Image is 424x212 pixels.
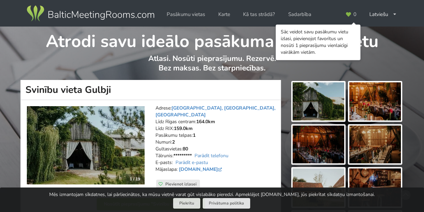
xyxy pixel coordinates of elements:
strong: 159.0km [174,125,192,132]
a: Privātuma politika [203,198,250,209]
div: 1 / 19 [126,174,144,184]
strong: 1 [193,132,196,138]
h1: Atrodi savu ideālo pasākuma norises vietu [21,27,403,52]
span: Pievienot izlasei [165,181,197,187]
a: Neierastas vietas | Kuldīgas novads | Svinību vieta Gulbji 1 / 19 [27,106,145,184]
a: Pasākumu vietas [162,8,210,21]
img: Svinību vieta Gulbji | Kuldīgas novads | Pasākumu vieta - galerijas bilde [349,126,401,164]
img: Svinību vieta Gulbji | Kuldīgas novads | Pasākumu vieta - galerijas bilde [349,82,401,120]
h1: Svinību vieta Gulbji [20,80,281,100]
img: Svinību vieta Gulbji | Kuldīgas novads | Pasākumu vieta - galerijas bilde [293,82,344,120]
a: Sadarbība [283,8,316,21]
strong: 164.0km [196,118,215,125]
button: Piekrītu [173,198,200,209]
a: [GEOGRAPHIC_DATA], [GEOGRAPHIC_DATA], [GEOGRAPHIC_DATA] [155,105,275,118]
a: Kā tas strādā? [238,8,280,21]
img: Svinību vieta Gulbji | Kuldīgas novads | Pasākumu vieta - galerijas bilde [293,126,344,164]
img: Baltic Meeting Rooms [25,4,155,23]
img: Svinību vieta Gulbji | Kuldīgas novads | Pasākumu vieta - galerijas bilde [349,168,401,207]
address: Adrese: Līdz Rīgas centram: Līdz RIX: Pasākumu telpas: Numuri: Gultasvietas: Tālrunis: E-pasts: M... [155,105,276,180]
strong: 80 [183,146,188,152]
a: Parādīt e-pastu [176,159,208,166]
img: Svinību vieta Gulbji | Kuldīgas novads | Pasākumu vieta - galerijas bilde [293,168,344,207]
a: Parādīt telefonu [195,152,228,159]
strong: 2 [172,139,175,145]
p: Atlasi. Nosūti pieprasījumu. Rezervē. Bez maksas. Bez starpniecības. [21,54,403,80]
div: Sāc veidot savu pasākumu vietu izlasi, pievienojot favorītus un nosūti 1 pieprasījumu vienlaicīgi... [281,29,355,56]
span: 0 [353,12,356,17]
div: Latviešu [365,8,402,21]
a: Karte [214,8,235,21]
a: [DOMAIN_NAME] [179,166,223,173]
img: Neierastas vietas | Kuldīgas novads | Svinību vieta Gulbji [27,106,145,184]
